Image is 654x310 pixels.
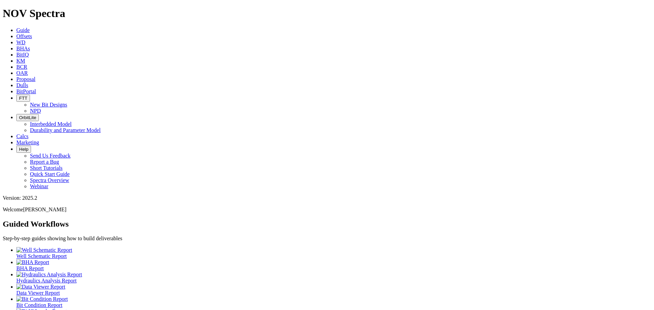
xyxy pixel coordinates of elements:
button: OrbitLite [16,114,39,121]
a: BHAs [16,46,30,51]
a: KM [16,58,25,64]
button: Help [16,146,31,153]
a: Data Viewer Report Data Viewer Report [16,284,651,296]
a: WD [16,39,26,45]
a: Spectra Overview [30,177,69,183]
a: Short Tutorials [30,165,63,171]
a: BHA Report BHA Report [16,259,651,271]
a: Calcs [16,133,29,139]
a: Dulls [16,82,28,88]
a: Bit Condition Report Bit Condition Report [16,296,651,308]
img: Well Schematic Report [16,247,72,253]
h2: Guided Workflows [3,219,651,229]
img: Data Viewer Report [16,284,65,290]
span: FTT [19,96,27,101]
a: NPD [30,108,41,114]
span: Hydraulics Analysis Report [16,278,77,283]
a: New Bit Designs [30,102,67,108]
a: Webinar [30,183,48,189]
a: Well Schematic Report Well Schematic Report [16,247,651,259]
img: Bit Condition Report [16,296,68,302]
h1: NOV Spectra [3,7,651,20]
span: Help [19,147,28,152]
a: BitPortal [16,88,36,94]
button: FTT [16,95,30,102]
a: Guide [16,27,30,33]
a: BCR [16,64,27,70]
p: Step-by-step guides showing how to build deliverables [3,235,651,242]
p: Welcome [3,207,651,213]
a: Send Us Feedback [30,153,71,159]
a: Marketing [16,140,39,145]
span: BHA Report [16,265,44,271]
span: OrbitLite [19,115,36,120]
img: Hydraulics Analysis Report [16,272,82,278]
img: BHA Report [16,259,49,265]
a: BitIQ [16,52,29,58]
a: Durability and Parameter Model [30,127,101,133]
span: Data Viewer Report [16,290,60,296]
a: Proposal [16,76,35,82]
div: Version: 2025.2 [3,195,651,201]
span: Bit Condition Report [16,302,62,308]
a: Hydraulics Analysis Report Hydraulics Analysis Report [16,272,651,283]
a: OAR [16,70,28,76]
a: Interbedded Model [30,121,72,127]
span: [PERSON_NAME] [23,207,66,212]
a: Quick Start Guide [30,171,69,177]
span: Well Schematic Report [16,253,67,259]
a: Report a Bug [30,159,59,165]
a: Offsets [16,33,32,39]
